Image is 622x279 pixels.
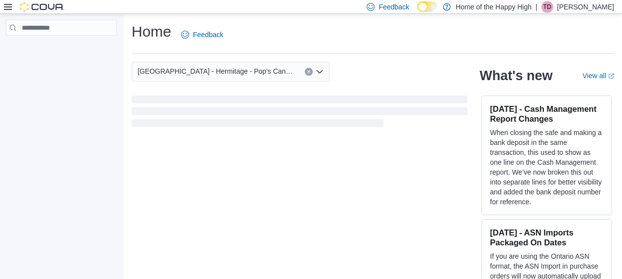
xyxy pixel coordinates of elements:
[417,1,438,12] input: Dark Mode
[535,1,537,13] p: |
[557,1,614,13] p: [PERSON_NAME]
[193,30,223,40] span: Feedback
[490,228,604,247] h3: [DATE] - ASN Imports Packaged On Dates
[132,97,468,129] span: Loading
[132,22,171,42] h1: Home
[490,104,604,124] h3: [DATE] - Cash Management Report Changes
[379,2,409,12] span: Feedback
[490,128,604,207] p: When closing the safe and making a bank deposit in the same transaction, this used to show as one...
[541,1,553,13] div: Tia Deslaurier
[138,65,295,77] span: [GEOGRAPHIC_DATA] - Hermitage - Pop's Cannabis
[6,38,117,61] nav: Complex example
[479,68,552,84] h2: What's new
[608,73,614,79] svg: External link
[20,2,64,12] img: Cova
[316,68,324,76] button: Open list of options
[582,72,614,80] a: View allExternal link
[305,68,313,76] button: Clear input
[456,1,531,13] p: Home of the Happy High
[177,25,227,45] a: Feedback
[543,1,551,13] span: TD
